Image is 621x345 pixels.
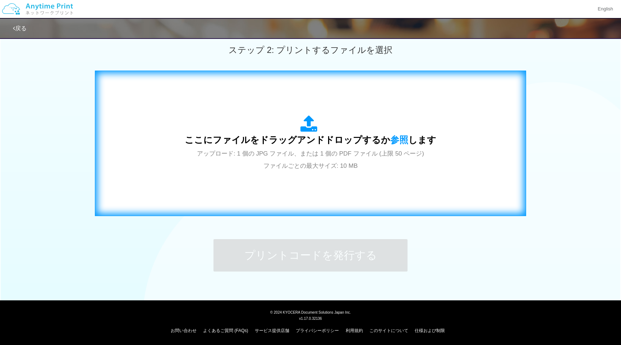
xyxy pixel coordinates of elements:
a: 利用規約 [346,328,363,333]
a: サービス提供店舗 [255,328,289,333]
span: アップロード: 1 個の JPG ファイル、または 1 個の PDF ファイル (上限 50 ページ) ファイルごとの最大サイズ: 10 MB [197,150,424,169]
a: 戻る [13,25,27,31]
span: 参照 [390,135,408,145]
a: プライバシーポリシー [296,328,339,333]
span: v1.17.0.32136 [299,316,322,321]
a: よくあるご質問 (FAQs) [203,328,248,333]
span: © 2024 KYOCERA Document Solutions Japan Inc. [270,310,351,314]
span: ここにファイルをドラッグアンドドロップするか します [185,135,436,145]
span: ステップ 2: プリントするファイルを選択 [229,45,392,55]
a: 仕様および制限 [415,328,445,333]
a: このサイトについて [369,328,408,333]
button: プリントコードを発行する [213,239,408,272]
a: お問い合わせ [171,328,197,333]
